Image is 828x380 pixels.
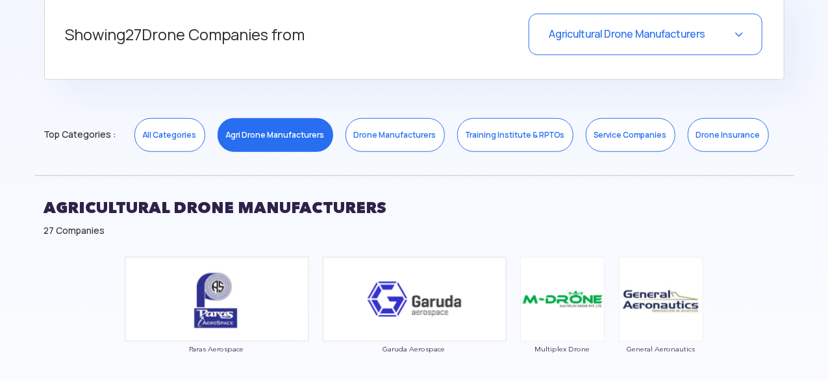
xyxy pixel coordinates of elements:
span: General Aeronautics [618,345,704,353]
img: ic_paras_double.png [125,257,309,342]
a: General Aeronautics [618,292,704,352]
h5: Showing Drone Companies from [66,14,449,57]
div: 27 Companies [44,224,784,237]
img: ic_garuda_eco.png [322,257,507,342]
a: All Categories [134,118,205,152]
a: Multiplex Drone [520,292,605,352]
a: Agri Drone Manufacturers [218,118,333,152]
a: Service Companies [586,118,675,152]
img: ic_multiplex.png [520,257,605,342]
a: Garuda Aerospace [322,292,507,353]
span: Multiplex Drone [520,345,605,353]
a: Drone Insurance [688,118,769,152]
img: ic_general.png [619,257,703,342]
a: Drone Manufacturers [345,118,445,152]
span: 27 [126,25,142,45]
span: Garuda Aerospace [322,345,507,353]
a: Training Institute & RPTOs [457,118,573,152]
span: Paras Aerospace [125,345,309,353]
h2: AGRICULTURAL DRONE MANUFACTURERS [44,192,784,224]
span: Agricultural Drone Manufacturers [549,27,705,41]
span: Top Categories : [44,124,116,145]
a: Paras Aerospace [125,292,309,353]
